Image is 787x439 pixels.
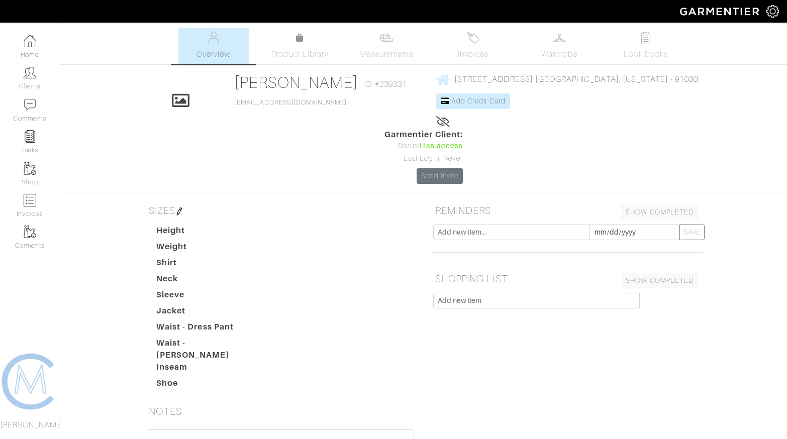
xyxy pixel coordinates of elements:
input: Add new item... [433,225,590,240]
dt: Weight [149,241,263,257]
dt: Shoe [149,377,263,393]
dt: Waist - Dress Pant [149,321,263,337]
input: Add new item [433,293,640,308]
a: SHOW COMPLETED [621,204,699,220]
img: garments-icon-b7da505a4dc4fd61783c78ac3ca0ef83fa9d6f193b1c9dc38574b1d14d53ca28.png [24,162,36,175]
a: Look Books [611,28,681,64]
h5: REMINDERS [431,200,703,221]
span: Add Credit Card [451,97,506,105]
img: measurements-466bbee1fd09ba9460f595b01e5d73f9e2bff037440d3c8f018324cb6cdf7a4a.svg [380,32,392,44]
img: orders-27d20c2124de7fd6de4e0e44c1d41de31381a507db9b33961299e4e07d508b8c.svg [467,32,479,44]
a: Invoices [438,28,508,64]
a: [EMAIL_ADDRESS][DOMAIN_NAME] [234,99,347,106]
img: todo-9ac3debb85659649dc8f770b8b6100bb5dab4b48dedcbae339e5042a72dfd3cc.svg [640,32,652,44]
span: [STREET_ADDRESS] [GEOGRAPHIC_DATA], [US_STATE] - 91030 [454,75,698,84]
dt: Jacket [149,305,263,321]
a: Add Credit Card [436,93,510,109]
span: Look Books [624,48,668,60]
a: Wardrobe [524,28,595,64]
img: basicinfo-40fd8af6dae0f16599ec9e87c0ef1c0a1fdea2edbe929e3d69a839185d80c458.svg [207,32,220,44]
button: SAVE [679,225,705,240]
a: Send Invite [417,168,463,184]
img: pen-cf24a1663064a2ec1b9c1bd2387e9de7a2fa800b781884d57f21acf72779bad2.png [175,207,183,215]
span: Garmentier Client: [384,129,463,141]
dt: Neck [149,273,263,289]
dt: Shirt [149,257,263,273]
a: [PERSON_NAME] [234,73,358,91]
span: Invoices [458,48,488,60]
img: orders-icon-0abe47150d42831381b5fb84f609e132dff9fe21cb692f30cb5eec754e2cba89.png [24,194,36,206]
a: Product Library [265,32,335,60]
dt: Sleeve [149,289,263,305]
a: [STREET_ADDRESS] [GEOGRAPHIC_DATA], [US_STATE] - 91030 [436,73,698,85]
img: reminder-icon-8004d30b9f0a5d33ae49ab947aed9ed385cf756f9e5892f1edd6e32f2345188e.png [24,130,36,143]
h5: SIZES [145,200,416,221]
div: Last Login: Never [384,153,463,164]
h5: NOTES [145,401,416,421]
img: garmentier-logo-header-white-b43fb05a5012e4ada735d5af1a66efaba907eab6374d6393d1fbf88cb4ef424d.png [675,3,766,20]
a: Overview [178,28,249,64]
a: Measurements [351,28,422,64]
span: ID: #239331 [363,78,407,90]
span: Wardrobe [541,48,577,60]
img: clients-icon-6bae9207a08558b7cb47a8932f037763ab4055f8c8b6bfacd5dc20c3e0201464.png [24,66,36,79]
img: comment-icon-a0a6a9ef722e966f86d9cbdc48e553b5cf19dbc54f86b18d962a5391bc8f6eb6.png [24,98,36,111]
img: wardrobe-487a4870c1b7c33e795ec22d11cfc2ed9d08956e64fb3008fe2437562e282088.svg [553,32,566,44]
span: Overview [196,48,230,60]
span: Has access [420,141,463,152]
span: Product Library [271,48,328,60]
h5: SHOPPING LIST [431,269,703,289]
span: Measurements [359,48,414,60]
img: gear-icon-white-bd11855cb880d31180b6d7d6211b90ccbf57a29d726f0c71d8c61bd08dd39cc2.png [766,5,779,18]
dt: Height [149,225,263,241]
div: Status: [384,141,463,152]
dt: Inseam [149,361,263,377]
img: garments-icon-b7da505a4dc4fd61783c78ac3ca0ef83fa9d6f193b1c9dc38574b1d14d53ca28.png [24,226,36,238]
a: SHOW COMPLETED [621,273,699,288]
dt: Waist - [PERSON_NAME] [149,337,263,361]
img: dashboard-icon-dbcd8f5a0b271acd01030246c82b418ddd0df26cd7fceb0bd07c9910d44c42f6.png [24,35,36,47]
